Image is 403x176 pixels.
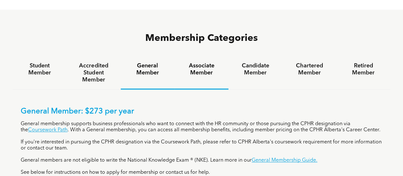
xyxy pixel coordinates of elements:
h4: Associate Member [180,62,223,76]
h4: General Member [126,62,169,76]
a: Coursework Path [28,127,68,133]
p: General membership supports business professionals who want to connect with the HR community or t... [21,121,382,133]
p: If you're interested in pursuing the CPHR designation via the Coursework Path, please refer to CP... [21,139,382,151]
h4: Retired Member [342,62,385,76]
p: General members are not eligible to write the National Knowledge Exam ® (NKE). Learn more in our [21,157,382,164]
span: Membership Categories [145,34,258,43]
h4: Accredited Student Member [72,62,115,83]
h4: Candidate Member [234,62,277,76]
p: General Member: $273 per year [21,107,382,116]
p: See below for instructions on how to apply for membership or contact us for help. [21,170,382,176]
h4: Student Member [18,62,61,76]
a: General Membership Guide. [252,158,317,163]
h4: Chartered Member [288,62,330,76]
